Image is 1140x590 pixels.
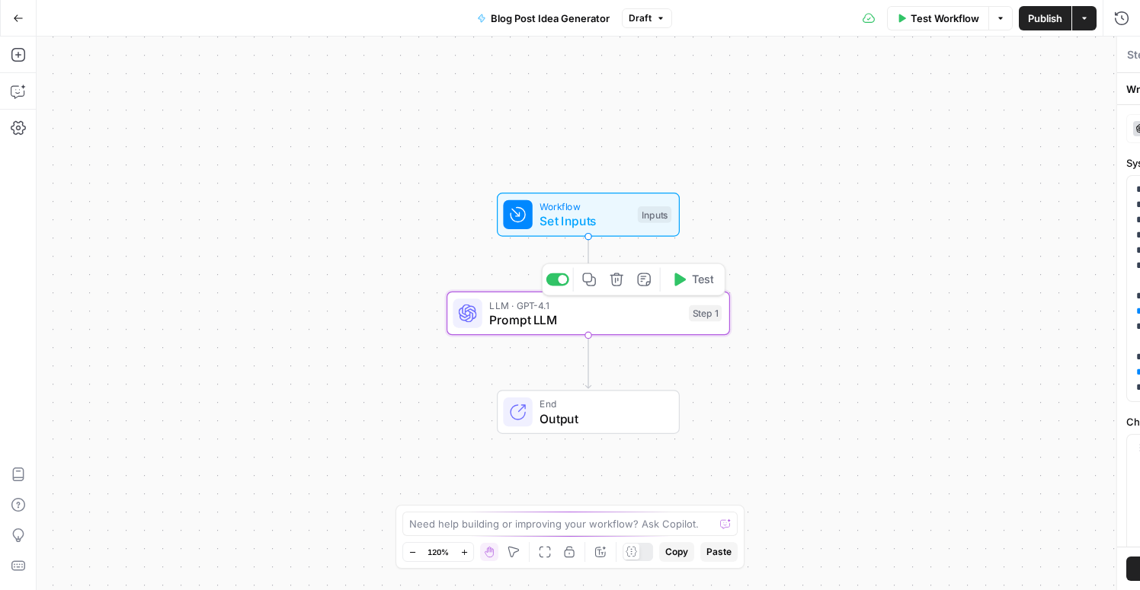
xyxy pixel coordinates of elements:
button: Test Workflow [887,6,988,30]
span: 120% [427,546,449,558]
span: Set Inputs [540,212,630,230]
span: Publish [1028,11,1062,26]
g: Edge from step_1 to end [585,335,591,388]
button: Test [664,268,721,292]
button: Draft [622,8,672,28]
span: Draft [629,11,652,25]
div: WorkflowSet InputsInputs [447,193,730,237]
button: Blog Post Idea Generator [468,6,619,30]
button: Publish [1019,6,1071,30]
span: Test Workflow [911,11,979,26]
div: Inputs [638,206,671,223]
div: Step 1 [689,305,722,322]
span: Output [540,410,664,428]
button: Paste [700,542,738,562]
span: LLM · GPT-4.1 [489,298,681,312]
div: LLM · GPT-4.1Prompt LLMStep 1Test [447,292,730,336]
span: Workflow [540,199,630,214]
span: Copy [665,545,688,559]
span: Prompt LLM [489,311,681,329]
button: Copy [659,542,694,562]
span: End [540,397,664,411]
span: Paste [706,545,732,559]
span: Blog Post Idea Generator [491,11,610,26]
span: Test [692,271,714,288]
div: EndOutput [447,390,730,434]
